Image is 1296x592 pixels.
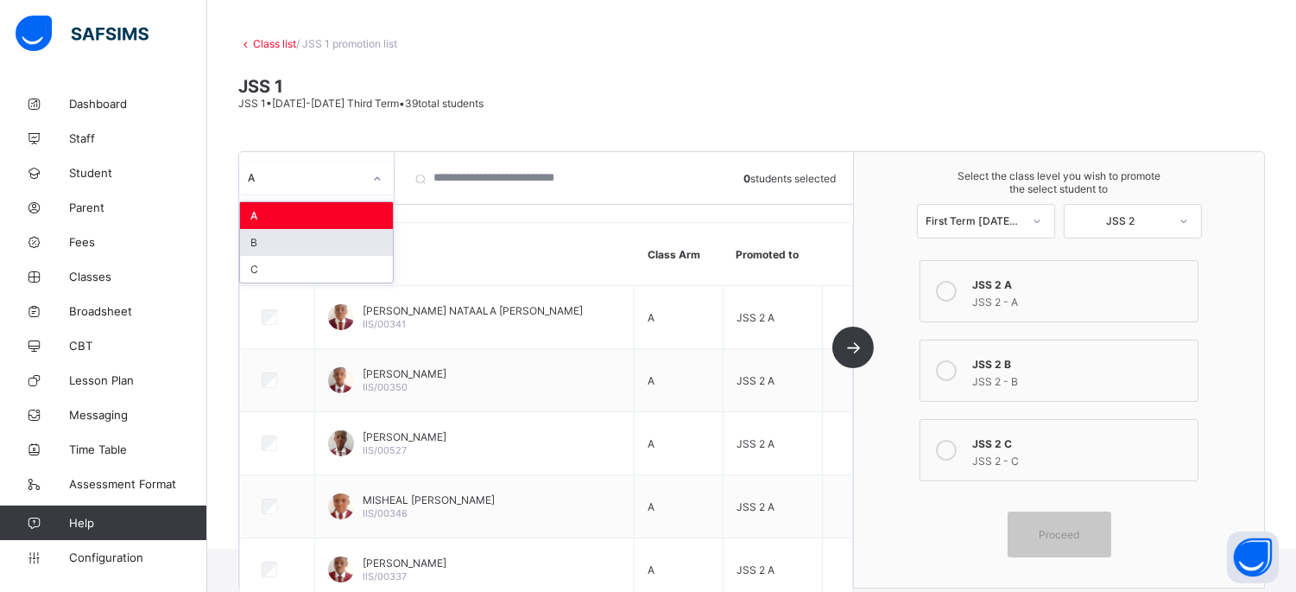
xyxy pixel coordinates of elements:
[871,169,1247,195] span: Select the class level you wish to promote the select student to
[69,201,207,214] span: Parent
[69,235,207,249] span: Fees
[737,374,774,387] span: JSS 2 A
[69,477,207,491] span: Assessment Format
[363,318,406,330] span: IIS/00341
[296,37,397,50] span: / JSS 1 promotion list
[1039,528,1079,541] span: Proceed
[69,551,206,564] span: Configuration
[972,353,1188,371] div: JSS 2 B
[253,37,296,50] a: Class list
[972,371,1188,388] div: JSS 2 - B
[69,373,207,387] span: Lesson Plan
[69,131,207,145] span: Staff
[69,304,207,318] span: Broadsheet
[1073,215,1168,228] div: JSS 2
[1227,532,1279,583] button: Open asap
[315,223,635,286] th: Student
[69,97,207,111] span: Dashboard
[240,202,393,229] div: A
[743,172,750,185] b: 0
[238,76,1265,97] span: JSS 1
[648,563,654,576] span: A
[723,223,823,286] th: Promoted to
[363,557,446,570] span: [PERSON_NAME]
[240,256,393,283] div: C
[363,304,583,317] span: [PERSON_NAME] NATAALA [PERSON_NAME]
[69,270,207,283] span: Classes
[926,215,1021,228] div: First Term [DATE]-[DATE]
[737,563,774,576] span: JSS 2 A
[69,408,207,422] span: Messaging
[972,274,1188,291] div: JSS 2 A
[363,493,495,506] span: MISHEAL [PERSON_NAME]
[69,516,206,530] span: Help
[238,97,484,110] span: JSS 1 • [DATE]-[DATE] Third Term • 39 total students
[69,442,207,456] span: Time Table
[737,437,774,450] span: JSS 2 A
[16,16,149,52] img: safsims
[635,223,723,286] th: Class Arm
[737,311,774,324] span: JSS 2 A
[972,450,1188,468] div: JSS 2 - C
[743,172,836,185] span: students selected
[240,229,393,256] div: B
[363,367,446,380] span: [PERSON_NAME]
[69,166,207,180] span: Student
[737,500,774,513] span: JSS 2 A
[363,444,407,456] span: IIS/00527
[648,374,654,387] span: A
[648,500,654,513] span: A
[248,172,363,185] div: A
[972,291,1188,309] div: JSS 2 - A
[648,437,654,450] span: A
[363,507,408,519] span: IIS/00346
[972,433,1188,450] div: JSS 2 C
[648,311,654,324] span: A
[363,570,407,582] span: IIS/00337
[69,339,207,353] span: CBT
[363,430,446,443] span: [PERSON_NAME]
[363,381,408,393] span: IIS/00350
